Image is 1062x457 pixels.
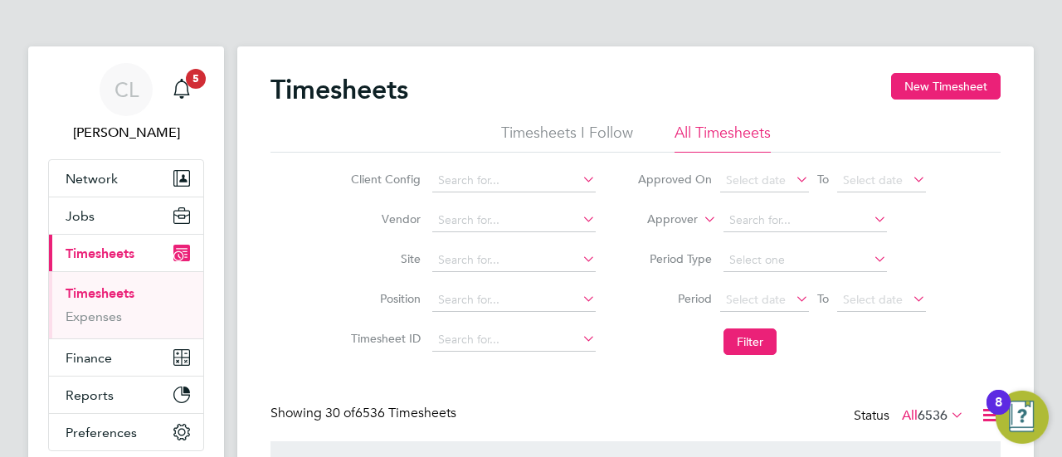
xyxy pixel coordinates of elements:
div: Timesheets [49,271,203,338]
span: Reports [66,387,114,403]
a: Expenses [66,309,122,324]
label: Approved On [637,172,712,187]
span: 30 of [325,405,355,421]
a: 5 [165,63,198,116]
label: Vendor [346,211,421,226]
a: Timesheets [66,285,134,301]
label: All [902,407,964,424]
button: Finance [49,339,203,376]
input: Search for... [432,209,596,232]
input: Search for... [723,209,887,232]
button: Reports [49,377,203,413]
input: Search for... [432,328,596,352]
button: Preferences [49,414,203,450]
button: Network [49,160,203,197]
button: Timesheets [49,235,203,271]
span: CL [114,79,139,100]
span: Chelsea Lawford [48,123,204,143]
span: 6536 Timesheets [325,405,456,421]
label: Approver [623,211,698,228]
li: Timesheets I Follow [501,123,633,153]
label: Period [637,291,712,306]
span: Select date [726,292,786,307]
span: 6536 [918,407,948,424]
span: Preferences [66,425,137,440]
span: Jobs [66,208,95,224]
input: Search for... [432,249,596,272]
span: 5 [186,69,206,89]
a: CL[PERSON_NAME] [48,63,204,143]
span: Finance [66,350,112,366]
span: To [812,288,834,309]
label: Period Type [637,251,712,266]
span: Timesheets [66,246,134,261]
button: New Timesheet [891,73,1001,100]
button: Jobs [49,197,203,234]
span: Select date [726,173,786,187]
input: Search for... [432,169,596,192]
li: All Timesheets [675,123,771,153]
label: Position [346,291,421,306]
input: Search for... [432,289,596,312]
span: Network [66,171,118,187]
span: Select date [843,173,903,187]
div: Showing [270,405,460,422]
div: 8 [995,402,1002,424]
label: Site [346,251,421,266]
span: Select date [843,292,903,307]
div: Status [854,405,967,428]
span: To [812,168,834,190]
button: Filter [723,328,777,355]
input: Select one [723,249,887,272]
button: Open Resource Center, 8 new notifications [996,391,1049,444]
label: Client Config [346,172,421,187]
label: Timesheet ID [346,331,421,346]
h2: Timesheets [270,73,408,106]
